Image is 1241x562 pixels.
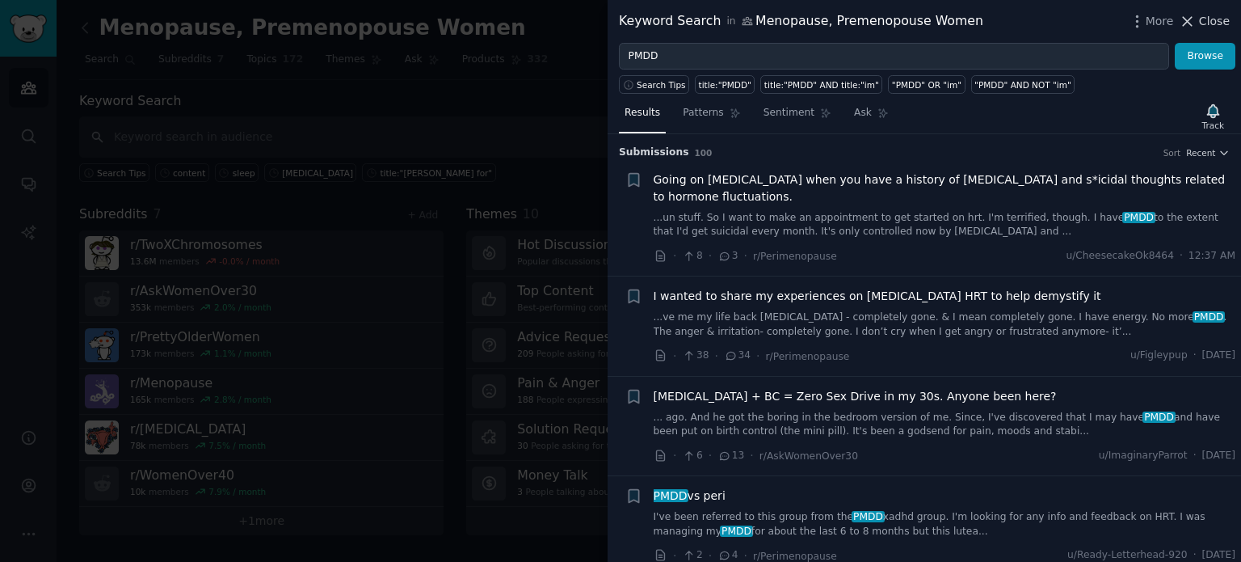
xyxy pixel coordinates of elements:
a: Results [619,100,666,133]
span: 12:37 AM [1188,249,1235,264]
span: · [756,348,759,365]
a: I've been referred to this group from thePMDDxadhd group. I'm looking for any info and feedback o... [654,510,1236,539]
span: r/AskWomenOver30 [759,450,858,462]
span: Recent [1186,147,1215,158]
a: Ask [848,100,894,133]
a: ...un stuff. So I want to make an appointment to get started on hrt. I'm terrified, though. I hav... [654,211,1236,239]
div: "PMDD" OR "im" [892,79,961,91]
span: · [715,348,718,365]
div: "PMDD" AND NOT "im" [974,79,1071,91]
a: title:"PMDD" AND title:"im" [760,75,882,94]
a: title:"PMDD" [695,75,755,94]
button: More [1129,13,1174,30]
div: title:"PMDD" [699,79,751,91]
span: 34 [724,349,751,363]
span: PMDD [1193,311,1225,323]
span: · [673,247,676,264]
span: [DATE] [1202,349,1235,363]
a: Patterns [677,100,746,133]
a: I wanted to share my experiences on [MEDICAL_DATA] HRT to help demystify it [654,288,1101,305]
div: Sort [1163,147,1181,158]
span: · [673,348,676,365]
span: 100 [695,148,713,158]
span: · [709,247,712,264]
a: PMDDvs peri [654,488,726,505]
div: Keyword Search Menopause, Premenopouse Women [619,11,983,32]
span: · [750,447,753,464]
span: Patterns [683,106,723,120]
span: Search Tips [637,79,686,91]
span: 13 [717,449,744,463]
span: Submission s [619,146,689,160]
span: · [1193,349,1197,363]
button: Browse [1175,43,1235,70]
a: ... ago. And he got the boring in the bedroom version of me. Since, I've discovered that I may ha... [654,411,1236,439]
span: · [709,447,712,464]
a: Sentiment [758,100,837,133]
span: PMDD [652,489,689,502]
span: r/Perimenopause [753,551,837,562]
span: PMDD [1122,212,1155,223]
span: 3 [717,249,738,264]
span: PMDD [1142,412,1175,423]
span: 8 [682,249,702,264]
button: Track [1197,99,1230,133]
span: vs peri [654,488,726,505]
a: [MEDICAL_DATA] + BC = Zero Sex Drive in my 30s. Anyone been here? [654,388,1057,405]
button: Search Tips [619,75,689,94]
span: u/Figleypup [1130,349,1188,363]
div: Track [1202,120,1224,131]
span: in [726,15,735,29]
span: u/ImaginaryParrot [1099,449,1188,463]
button: Close [1179,13,1230,30]
span: Ask [854,106,872,120]
input: Try a keyword related to your business [619,43,1169,70]
span: · [1193,449,1197,463]
span: · [1180,249,1183,264]
span: PMDD [852,511,884,522]
span: More [1146,13,1174,30]
span: 38 [682,349,709,363]
a: "PMDD" OR "im" [888,75,965,94]
span: r/Perimenopause [753,251,837,262]
span: Close [1199,13,1230,30]
span: r/Perimenopause [766,351,850,362]
span: u/CheesecakeOk8464 [1066,249,1174,264]
div: title:"PMDD" AND title:"im" [764,79,879,91]
button: Recent [1186,147,1230,158]
a: Going on [MEDICAL_DATA] when you have a history of [MEDICAL_DATA] and s*icidal thoughts related t... [654,171,1236,205]
span: Results [625,106,660,120]
span: · [673,447,676,464]
span: PMDD [720,526,752,537]
a: ...ve me my life back [MEDICAL_DATA] - completely gone. & I mean completely gone. I have energy. ... [654,311,1236,339]
span: · [744,247,747,264]
span: [DATE] [1202,449,1235,463]
span: 6 [682,449,702,463]
span: Sentiment [764,106,814,120]
a: "PMDD" AND NOT "im" [971,75,1075,94]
